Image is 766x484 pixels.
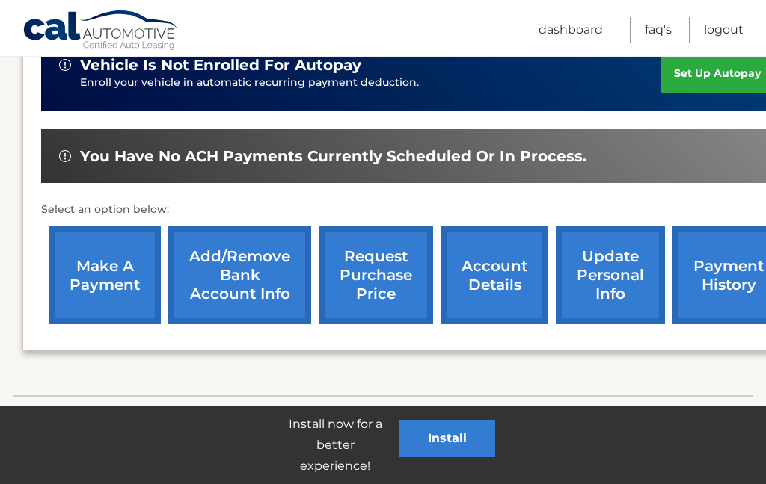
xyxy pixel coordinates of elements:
[271,414,399,477] p: Install now for a better experience!
[539,17,603,43] a: Dashboard
[319,226,433,324] a: request purchase price
[704,17,744,43] a: Logout
[556,226,665,324] a: update personal info
[80,56,361,75] span: vehicle is not enrolled for autopay
[22,10,180,53] a: Cal Automotive
[35,402,731,450] p: If you need assistance, please contact us at: or email us at
[49,226,161,324] a: make a payment
[59,150,71,162] img: alert-white.svg
[80,147,586,166] span: You have no ACH payments currently scheduled or in process.
[59,59,71,71] img: alert-white.svg
[80,75,661,91] p: Enroll your vehicle in automatic recurring payment deduction.
[645,17,672,43] a: FAQ's
[441,226,548,324] a: account details
[168,226,311,324] a: Add/Remove bank account info
[399,420,495,457] button: Install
